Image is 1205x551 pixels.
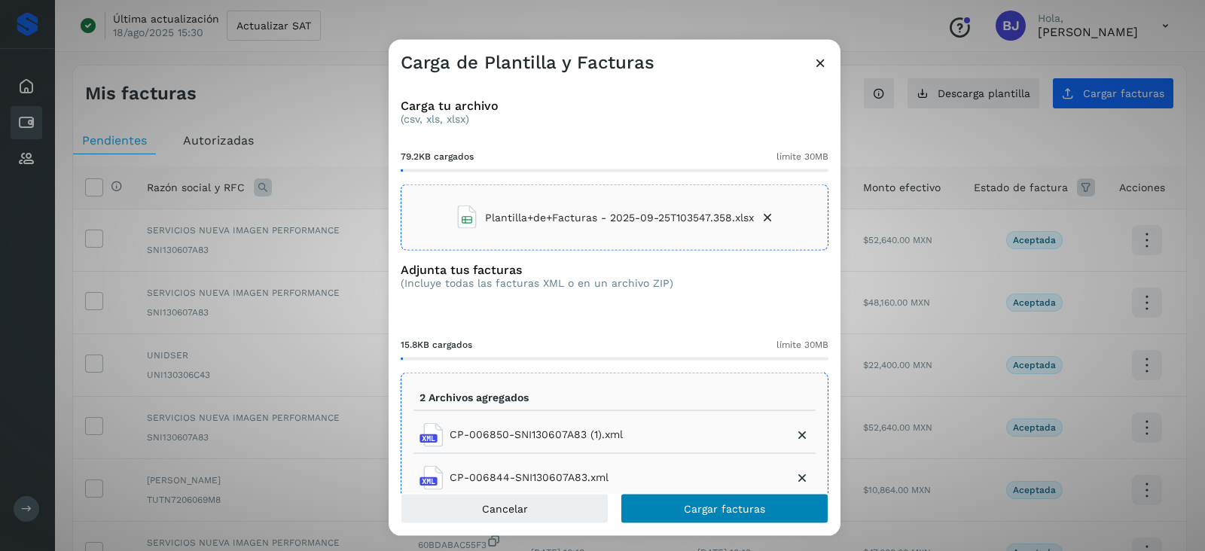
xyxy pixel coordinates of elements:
[485,209,754,225] span: Plantilla+de+Facturas - 2025-09-25T103547.358.xlsx
[482,503,528,513] span: Cancelar
[401,263,673,277] h3: Adjunta tus facturas
[401,99,828,113] h3: Carga tu archivo
[401,493,609,523] button: Cancelar
[450,470,609,486] span: CP-006844-SNI130607A83.xml
[419,391,529,404] p: 2 Archivos agregados
[401,113,828,126] p: (csv, xls, xlsx)
[776,338,828,352] span: límite 30MB
[401,52,654,74] h3: Carga de Plantilla y Facturas
[401,277,673,290] p: (Incluye todas las facturas XML o en un archivo ZIP)
[621,493,828,523] button: Cargar facturas
[776,150,828,163] span: límite 30MB
[450,427,623,443] span: CP-006850-SNI130607A83 (1).xml
[401,150,474,163] span: 79.2KB cargados
[401,338,472,352] span: 15.8KB cargados
[684,503,765,513] span: Cargar facturas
